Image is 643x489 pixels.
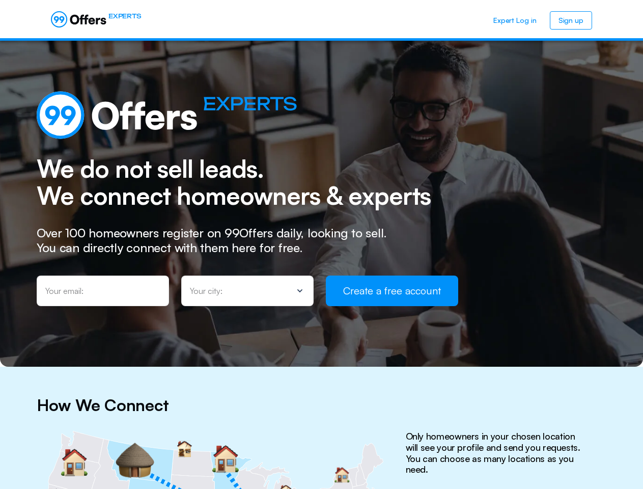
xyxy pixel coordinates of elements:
[51,11,141,28] a: EXPERTS
[485,11,545,30] a: Expert Log in
[190,287,222,295] p: Your city:
[550,11,592,30] a: Sign up
[108,11,141,21] span: EXPERTS
[37,139,607,226] h2: We do not sell leads. We connect homeowners & experts
[326,276,458,306] button: Create a free account
[37,395,607,431] h2: How We Connect
[406,431,584,475] p: Only homeowners in your chosen location will see your profile and send you requests. You can choo...
[37,226,403,276] h3: Over 100 homeowners register on 99Offers daily, looking to sell. You can directly connect with th...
